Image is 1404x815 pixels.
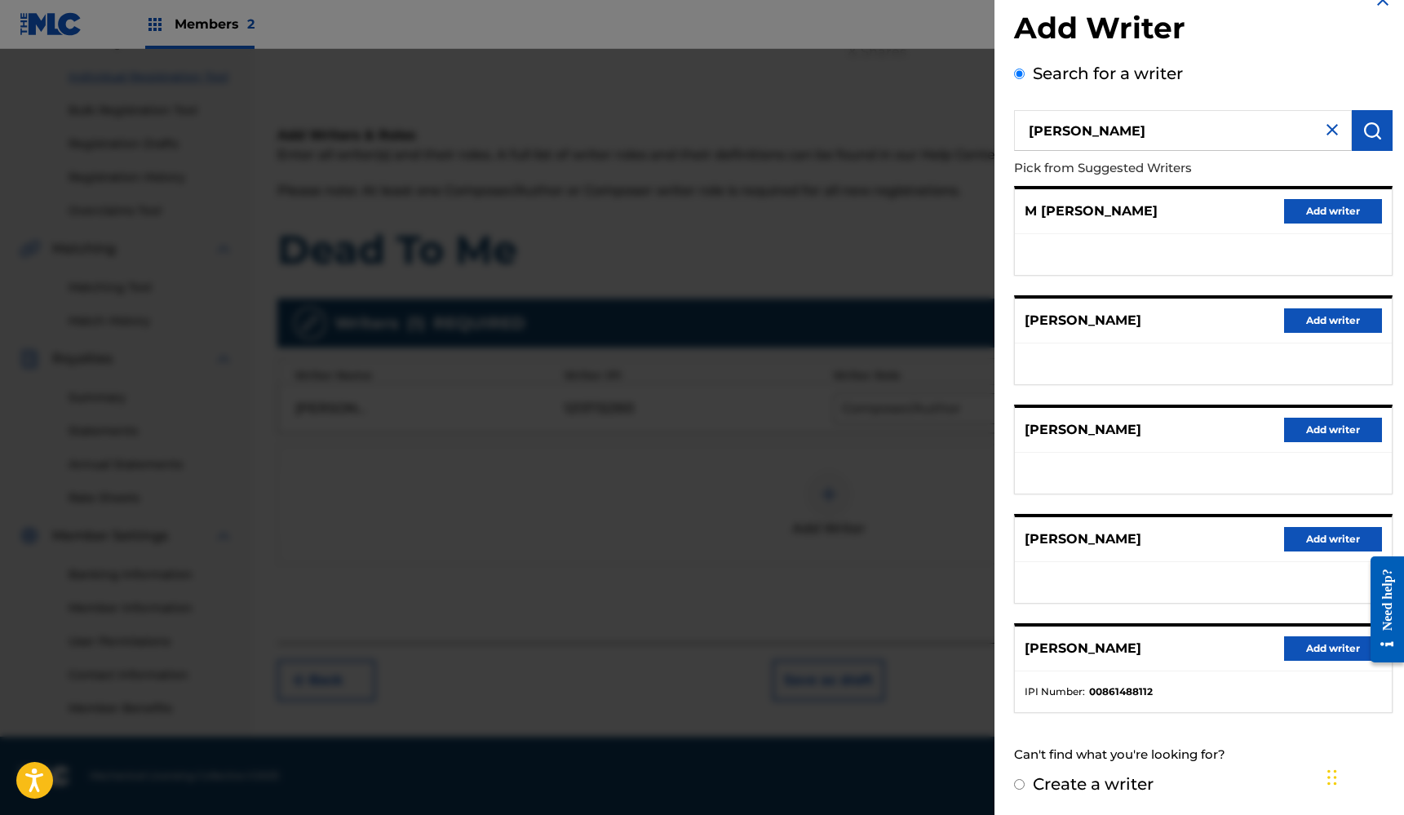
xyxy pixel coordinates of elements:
[1025,202,1158,221] p: M [PERSON_NAME]
[1322,737,1404,815] iframe: Chat Widget
[1025,420,1141,440] p: [PERSON_NAME]
[1284,199,1382,224] button: Add writer
[1014,737,1393,773] div: Can't find what you're looking for?
[20,12,82,36] img: MLC Logo
[1284,308,1382,333] button: Add writer
[1014,10,1393,51] h2: Add Writer
[1284,636,1382,661] button: Add writer
[1362,121,1382,140] img: Search Works
[1033,774,1154,794] label: Create a writer
[175,15,255,33] span: Members
[1025,529,1141,549] p: [PERSON_NAME]
[1025,684,1085,699] span: IPI Number :
[1025,311,1141,330] p: [PERSON_NAME]
[1327,753,1337,802] div: Drag
[1322,120,1342,140] img: close
[1014,110,1352,151] input: Search writer's name or IPI Number
[1284,418,1382,442] button: Add writer
[1025,639,1141,658] p: [PERSON_NAME]
[1284,527,1382,551] button: Add writer
[1033,64,1183,83] label: Search for a writer
[1089,684,1153,699] strong: 00861488112
[1014,151,1300,186] p: Pick from Suggested Writers
[145,15,165,34] img: Top Rightsholders
[247,16,255,32] span: 2
[1358,540,1404,680] iframe: Resource Center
